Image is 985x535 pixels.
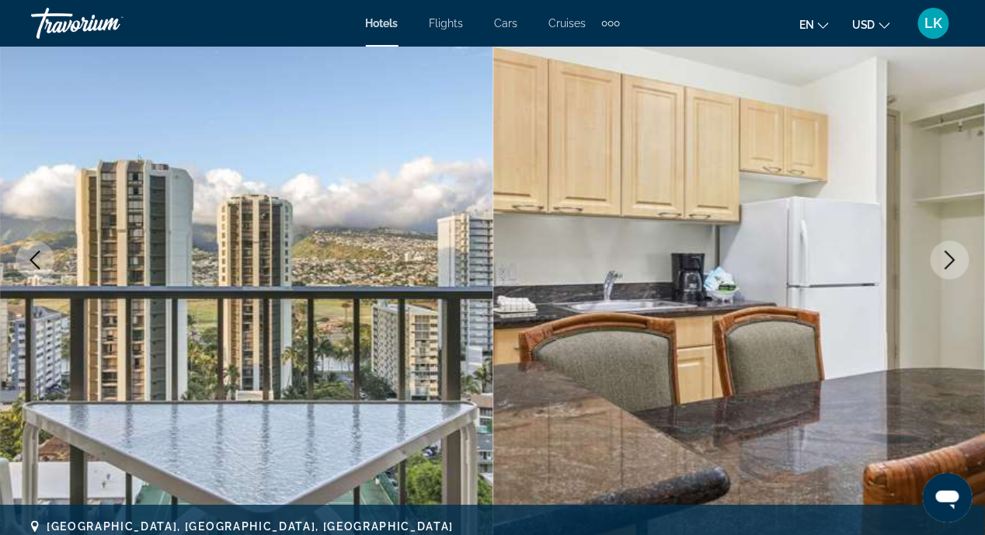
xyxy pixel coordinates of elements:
a: Hotels [366,17,399,30]
span: [GEOGRAPHIC_DATA], [GEOGRAPHIC_DATA], [GEOGRAPHIC_DATA] [47,520,454,533]
span: en [799,19,814,31]
iframe: Button to launch messaging window [923,473,973,523]
button: Change currency [852,13,890,36]
a: Flights [430,17,464,30]
a: Travorium [31,3,186,43]
button: Extra navigation items [602,11,620,36]
button: Next image [931,241,969,280]
span: LK [925,16,943,31]
button: User Menu [914,7,954,40]
span: USD [852,19,875,31]
button: Change language [799,13,829,36]
button: Previous image [16,241,54,280]
a: Cruises [549,17,586,30]
a: Cars [495,17,518,30]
